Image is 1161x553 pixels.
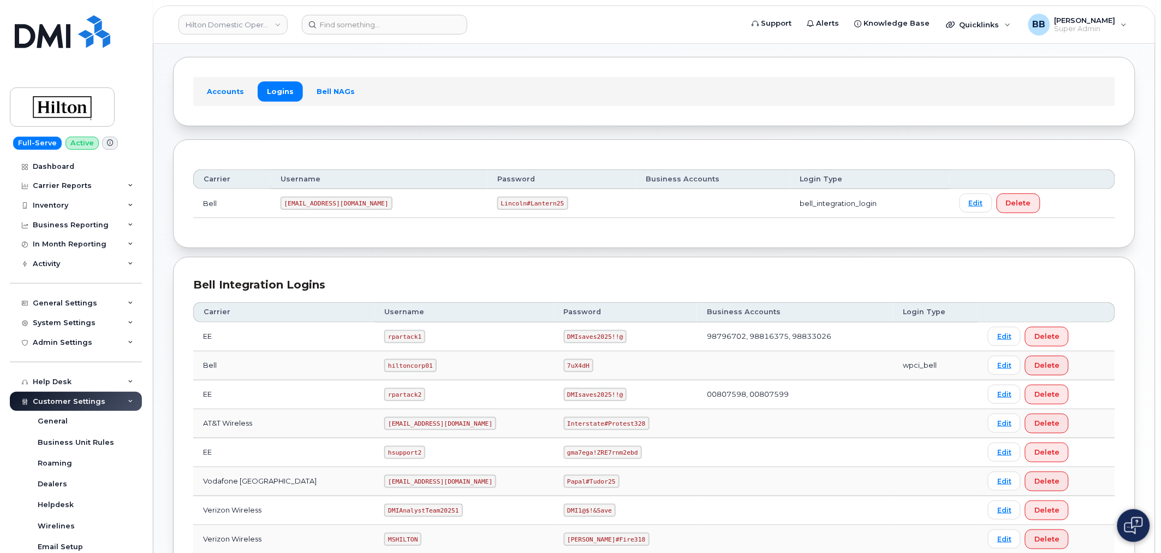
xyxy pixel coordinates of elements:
[564,388,627,401] code: DMIsaves2025!!@
[193,467,374,496] td: Vodafone [GEOGRAPHIC_DATA]
[1034,331,1059,342] span: Delete
[1055,16,1116,25] span: [PERSON_NAME]
[193,322,374,351] td: EE
[1025,472,1069,491] button: Delete
[384,504,462,517] code: DMIAnalystTeam20251
[800,13,847,34] a: Alerts
[790,189,950,218] td: bell_integration_login
[564,475,620,488] code: Papal#Tudor25
[271,169,487,189] th: Username
[1033,18,1046,31] span: BB
[960,20,999,29] span: Quicklinks
[497,197,568,210] code: Lincoln#Lantern25
[697,322,894,351] td: 98796702, 98816375, 98833026
[1025,501,1069,520] button: Delete
[564,359,593,372] code: 7uX4dH
[193,409,374,438] td: AT&T Wireless
[193,496,374,525] td: Verizon Wireless
[193,380,374,409] td: EE
[697,380,894,409] td: 00807598, 00807599
[302,15,467,34] input: Find something...
[988,327,1021,346] a: Edit
[384,475,496,488] code: [EMAIL_ADDRESS][DOMAIN_NAME]
[988,414,1021,433] a: Edit
[384,359,436,372] code: hiltoncorp01
[761,18,792,29] span: Support
[374,302,553,322] th: Username
[1034,360,1059,370] span: Delete
[745,13,800,34] a: Support
[939,14,1019,36] div: Quicklinks
[564,417,650,430] code: Interstate#Protest328
[193,351,374,380] td: Bell
[307,81,364,101] a: Bell NAGs
[564,330,627,343] code: DMIsaves2025!!@
[790,169,950,189] th: Login Type
[894,302,978,322] th: Login Type
[193,302,374,322] th: Carrier
[193,189,271,218] td: Bell
[1034,418,1059,428] span: Delete
[1025,356,1069,375] button: Delete
[697,302,894,322] th: Business Accounts
[384,417,496,430] code: [EMAIL_ADDRESS][DOMAIN_NAME]
[817,18,840,29] span: Alerts
[193,169,271,189] th: Carrier
[960,193,992,213] a: Edit
[384,533,421,546] code: MSHILTON
[258,81,303,101] a: Logins
[1034,505,1059,515] span: Delete
[988,443,1021,462] a: Edit
[988,501,1021,520] a: Edit
[554,302,698,322] th: Password
[193,438,374,467] td: EE
[1025,414,1069,433] button: Delete
[1034,389,1059,399] span: Delete
[193,277,1115,293] div: Bell Integration Logins
[997,193,1040,213] button: Delete
[1034,447,1059,457] span: Delete
[384,330,425,343] code: rpartack1
[864,18,930,29] span: Knowledge Base
[564,533,650,546] code: [PERSON_NAME]#Fire318
[1025,385,1069,404] button: Delete
[1025,443,1069,462] button: Delete
[988,472,1021,491] a: Edit
[1034,476,1059,486] span: Delete
[564,504,616,517] code: DMI1@$!&Save
[281,197,392,210] code: [EMAIL_ADDRESS][DOMAIN_NAME]
[198,81,253,101] a: Accounts
[1055,25,1116,33] span: Super Admin
[988,356,1021,375] a: Edit
[487,169,636,189] th: Password
[988,385,1021,404] a: Edit
[636,169,790,189] th: Business Accounts
[178,15,288,34] a: Hilton Domestic Operating Company Inc
[894,351,978,380] td: wpci_bell
[988,530,1021,549] a: Edit
[384,446,425,459] code: hsupport2
[1021,14,1135,36] div: Ben Baskerville Jr
[1034,534,1059,544] span: Delete
[1025,530,1069,549] button: Delete
[1124,517,1143,534] img: Open chat
[384,388,425,401] code: rpartack2
[1006,198,1031,208] span: Delete
[564,446,642,459] code: gma7ega!ZRE7rnm2ebd
[1025,327,1069,346] button: Delete
[847,13,938,34] a: Knowledge Base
